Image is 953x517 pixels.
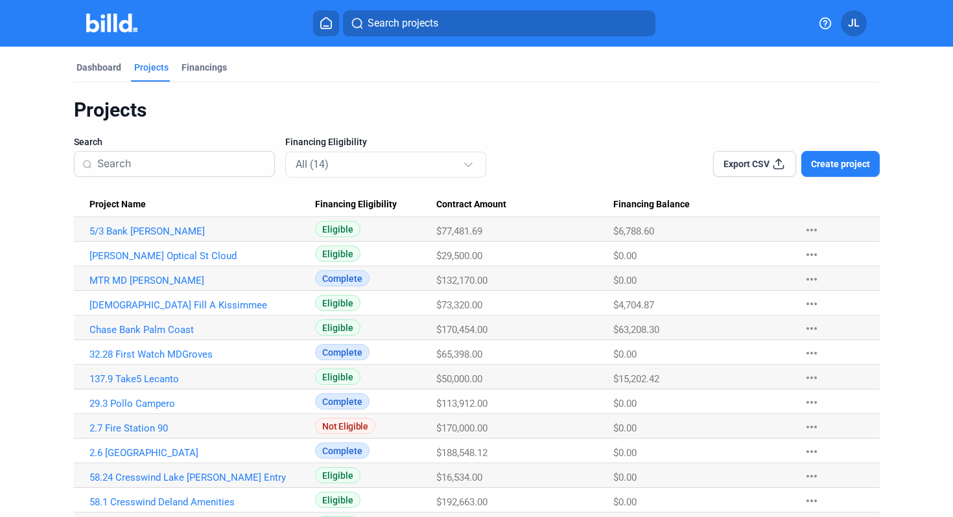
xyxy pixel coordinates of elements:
mat-icon: more_horiz [804,419,819,435]
span: Financing Eligibility [285,135,367,148]
span: $0.00 [613,422,637,434]
span: Project Name [89,199,146,211]
button: JL [841,10,867,36]
a: [PERSON_NAME] Optical St Cloud [89,250,303,262]
span: $188,548.12 [436,447,488,459]
span: Complete [315,442,370,459]
span: Complete [315,270,370,286]
div: Projects [74,98,880,122]
span: $29,500.00 [436,250,482,262]
span: $170,454.00 [436,324,488,336]
a: 2.6 [GEOGRAPHIC_DATA] [89,447,303,459]
mat-icon: more_horiz [804,222,819,238]
span: Financing Eligibility [315,199,397,211]
span: JL [848,16,860,31]
mat-icon: more_horiz [804,296,819,312]
span: Contract Amount [436,199,506,211]
div: Contract Amount [436,199,613,211]
img: Billd Company Logo [86,14,137,32]
div: Financing Balance [613,199,790,211]
span: Eligible [315,246,360,262]
span: Financing Balance [613,199,690,211]
span: Eligible [315,369,360,385]
mat-icon: more_horiz [804,345,819,361]
span: $132,170.00 [436,275,488,286]
div: Project Name [89,199,316,211]
span: $113,912.00 [436,398,488,409]
span: Complete [315,393,370,409]
span: Complete [315,344,370,360]
span: $0.00 [613,447,637,459]
a: Chase Bank Palm Coast [89,324,303,336]
a: 137.9 Take5 Lecanto [89,373,303,385]
span: $6,788.60 [613,225,654,237]
a: 32.28 First Watch MDGroves [89,349,303,360]
span: $0.00 [613,250,637,262]
span: Not Eligible [315,418,375,434]
mat-icon: more_horiz [804,444,819,459]
button: Export CSV [713,151,796,177]
span: $63,208.30 [613,324,659,336]
mat-icon: more_horiz [804,321,819,336]
a: 5/3 Bank [PERSON_NAME] [89,225,303,237]
span: Eligible [315,319,360,336]
span: Create project [811,157,870,170]
span: $192,663.00 [436,496,488,508]
div: Projects [134,61,169,74]
div: Financings [182,61,227,74]
span: $0.00 [613,349,637,360]
mat-icon: more_horiz [804,370,819,385]
span: $4,704.87 [613,299,654,311]
mat-icon: more_horiz [804,247,819,262]
mat-icon: more_horiz [804,395,819,410]
span: Eligible [315,221,360,237]
span: $15,202.42 [613,373,659,385]
span: Search [74,135,102,148]
a: MTR MD [PERSON_NAME] [89,275,303,286]
button: Search projects [343,10,655,36]
span: $73,320.00 [436,299,482,311]
span: $16,534.00 [436,472,482,483]
a: [DEMOGRAPHIC_DATA] Fill A Kissimmee [89,299,303,311]
span: $0.00 [613,472,637,483]
input: Search [97,150,266,178]
span: $77,481.69 [436,225,482,237]
span: Eligible [315,295,360,311]
span: $170,000.00 [436,422,488,434]
div: Financing Eligibility [315,199,436,211]
mat-icon: more_horiz [804,271,819,287]
span: $65,398.00 [436,349,482,360]
span: Eligible [315,492,360,508]
div: Dashboard [76,61,121,74]
a: 58.1 Cresswind Deland Amenities [89,496,303,508]
span: $0.00 [613,496,637,508]
a: 29.3 Pollo Campero [89,398,303,409]
button: Create project [801,151,880,177]
span: Search projects [368,16,438,31]
span: $50,000.00 [436,373,482,385]
span: Eligible [315,467,360,483]
a: 58.24 Cresswind Lake [PERSON_NAME] Entry [89,472,303,483]
span: $0.00 [613,275,637,286]
mat-select-trigger: All (14) [296,158,329,170]
mat-icon: more_horiz [804,493,819,509]
mat-icon: more_horiz [804,468,819,484]
span: $0.00 [613,398,637,409]
a: 2.7 Fire Station 90 [89,422,303,434]
span: Export CSV [724,157,770,170]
